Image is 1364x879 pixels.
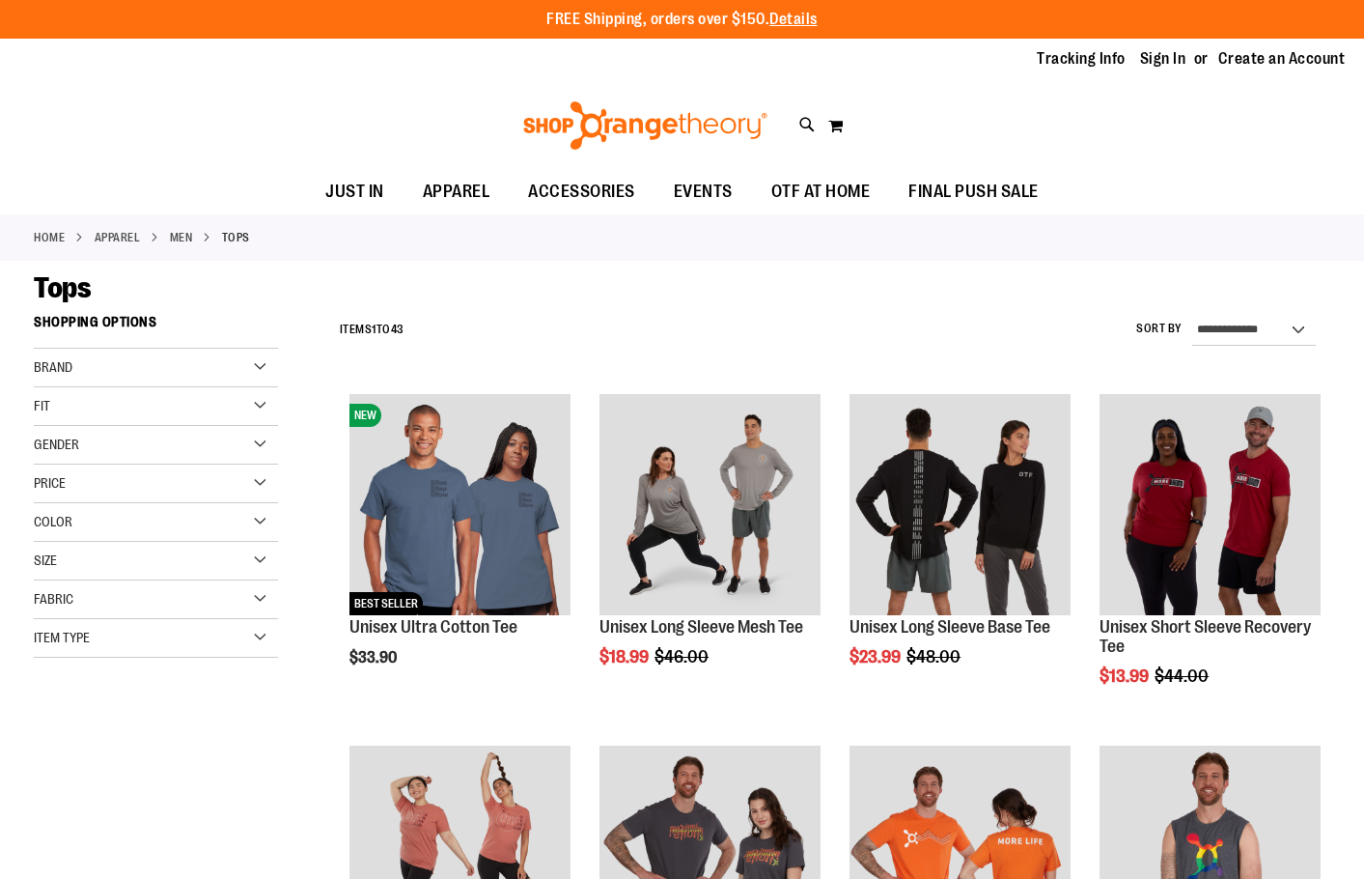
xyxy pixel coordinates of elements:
[349,592,423,615] span: BEST SELLER
[1037,48,1126,70] a: Tracking Info
[34,475,66,491] span: Price
[372,323,376,336] span: 1
[590,384,830,716] div: product
[34,398,50,413] span: Fit
[391,323,404,336] span: 43
[34,553,57,568] span: Size
[34,514,72,529] span: Color
[546,9,818,31] p: FREE Shipping, orders over $150.
[528,170,635,213] span: ACCESSORIES
[1100,394,1321,618] a: Product image for Unisex SS Recovery Tee
[34,305,278,349] strong: Shopping Options
[889,170,1058,214] a: FINAL PUSH SALE
[599,647,652,666] span: $18.99
[34,271,91,304] span: Tops
[849,394,1071,618] a: Product image for Unisex Long Sleeve Base Tee
[771,170,871,213] span: OTF AT HOME
[95,229,141,246] a: APPAREL
[340,384,580,716] div: product
[769,11,818,28] a: Details
[599,394,821,615] img: Unisex Long Sleeve Mesh Tee primary image
[599,394,821,618] a: Unisex Long Sleeve Mesh Tee primary image
[599,617,803,637] a: Unisex Long Sleeve Mesh Tee
[222,229,250,246] strong: Tops
[1136,321,1183,337] label: Sort By
[349,394,571,615] img: Unisex Ultra Cotton Tee
[349,404,381,427] span: NEW
[509,170,654,214] a: ACCESSORIES
[325,170,384,213] span: JUST IN
[849,617,1050,637] a: Unisex Long Sleeve Base Tee
[349,394,571,618] a: Unisex Ultra Cotton TeeNEWBEST SELLER
[1140,48,1186,70] a: Sign In
[34,359,72,375] span: Brand
[654,647,711,666] span: $46.00
[1100,394,1321,615] img: Product image for Unisex SS Recovery Tee
[1155,666,1211,686] span: $44.00
[34,437,79,452] span: Gender
[1090,384,1330,734] div: product
[1100,666,1152,686] span: $13.99
[404,170,510,213] a: APPAREL
[840,384,1080,716] div: product
[906,647,963,666] span: $48.00
[34,229,65,246] a: Home
[306,170,404,214] a: JUST IN
[654,170,752,214] a: EVENTS
[423,170,490,213] span: APPAREL
[908,170,1039,213] span: FINAL PUSH SALE
[340,315,404,345] h2: Items to
[1218,48,1346,70] a: Create an Account
[34,630,90,645] span: Item Type
[849,394,1071,615] img: Product image for Unisex Long Sleeve Base Tee
[849,647,904,666] span: $23.99
[1100,617,1311,656] a: Unisex Short Sleeve Recovery Tee
[752,170,890,214] a: OTF AT HOME
[520,101,770,150] img: Shop Orangetheory
[674,170,733,213] span: EVENTS
[349,649,400,666] span: $33.90
[34,591,73,607] span: Fabric
[349,617,517,637] a: Unisex Ultra Cotton Tee
[170,229,193,246] a: MEN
